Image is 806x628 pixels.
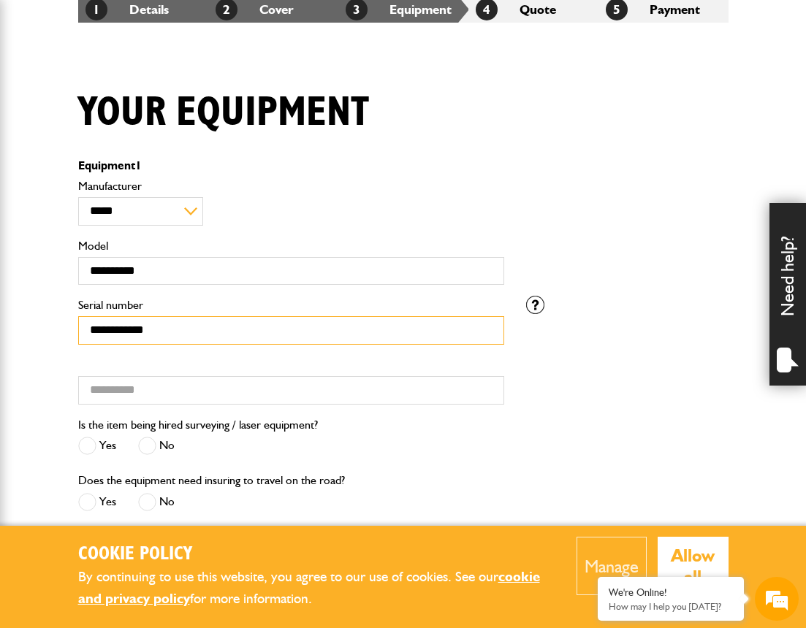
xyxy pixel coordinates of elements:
a: 1Details [85,1,169,17]
h2: Cookie Policy [78,543,555,566]
p: Equipment [78,160,504,172]
button: Manage [577,537,647,595]
label: Is the item being hired surveying / laser equipment? [78,419,318,431]
div: Chat with us now [76,82,246,101]
div: We're Online! [609,586,733,599]
button: Allow all [658,537,729,595]
label: Serial number [78,299,504,311]
label: Does the equipment need insuring to travel on the road? [78,475,345,486]
label: No [138,437,175,455]
h1: Your equipment [78,88,369,137]
label: Model [78,240,504,252]
div: Minimize live chat window [240,7,275,42]
input: Enter your email address [19,178,267,210]
span: 1 [135,158,142,172]
label: Yes [78,493,116,511]
label: Yes [78,437,116,455]
input: Enter your last name [19,135,267,167]
div: Need help? [769,203,806,386]
p: By continuing to use this website, you agree to our use of cookies. See our for more information. [78,566,555,610]
input: Enter your phone number [19,221,267,253]
a: 2Cover [216,1,294,17]
label: No [138,493,175,511]
p: How may I help you today? [609,601,733,612]
textarea: Type your message and hit 'Enter' [19,264,267,437]
label: Manufacturer [78,180,504,192]
img: d_20077148190_company_1631870298795_20077148190 [25,81,61,102]
em: Start Chat [199,450,265,470]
